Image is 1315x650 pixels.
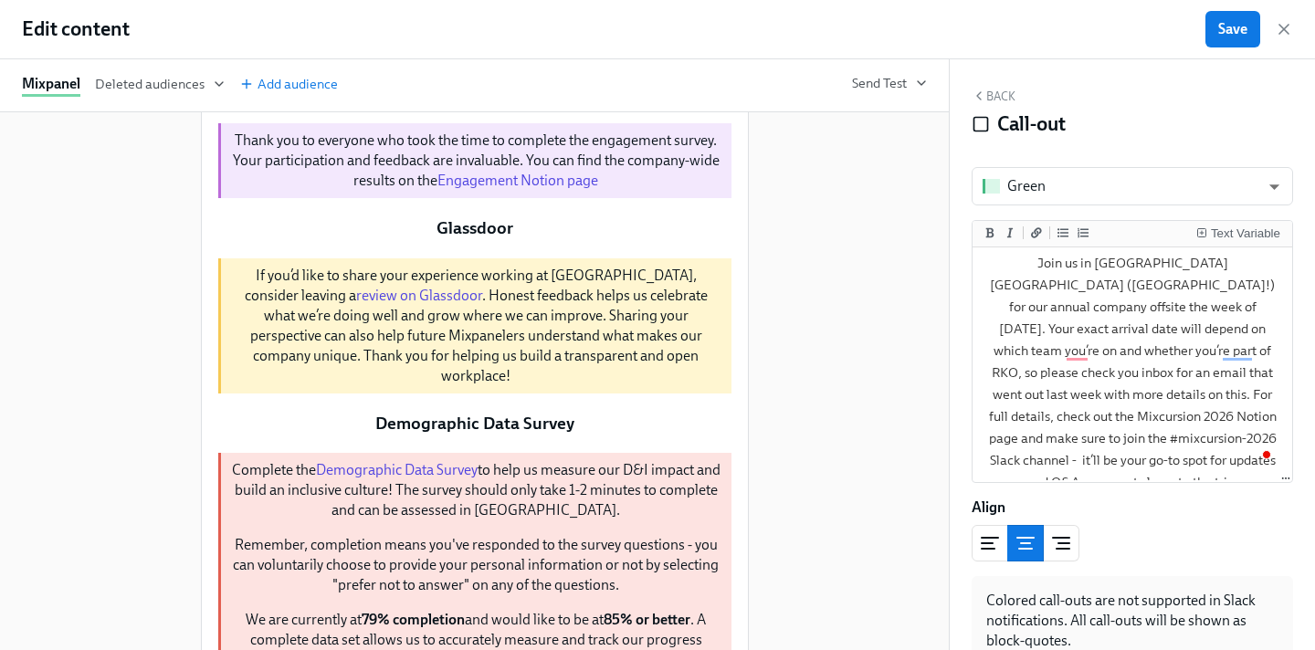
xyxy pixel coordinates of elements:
div: Glassdoor [216,215,733,242]
button: Send Test [852,74,927,92]
div: Mixpanel [22,74,80,97]
span: Save [1218,20,1247,38]
div: text alignment [972,525,1079,561]
span: Deleted audiences [95,75,225,93]
button: Add a link [1027,224,1046,242]
div: Text Variable [1211,227,1280,240]
svg: Center [1015,532,1036,554]
svg: Left [979,532,1001,554]
h1: Edit content [22,16,130,43]
button: Add unordered list [1054,224,1072,242]
div: Demographic Data Survey [216,410,733,437]
button: Insert Text Variable [1193,224,1284,242]
button: Save [1205,11,1260,47]
button: center aligned [1007,525,1044,561]
div: If you’d like to share your experience working at [GEOGRAPHIC_DATA], consider leaving areview on ... [216,257,733,395]
button: Add ordered list [1074,224,1092,242]
div: Thank you to everyone who took the time to complete the engagement survey. Your participation and... [216,121,733,200]
button: Back [972,89,1015,103]
label: Align [972,498,1005,518]
button: Deleted audiences [95,75,225,96]
svg: Right [1050,532,1072,554]
button: left aligned [972,525,1008,561]
span: Add audience [239,75,338,93]
button: Add italic text [1001,224,1019,242]
div: Green [972,167,1293,205]
button: Add audience [239,75,338,96]
h4: Call-out [997,110,1066,138]
textarea: To enrich screen reader interactions, please activate Accessibility in Grammarly extension settings [976,243,1289,502]
div: Green [1007,176,1046,196]
button: Add bold text [981,224,999,242]
button: right aligned [1043,525,1079,561]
